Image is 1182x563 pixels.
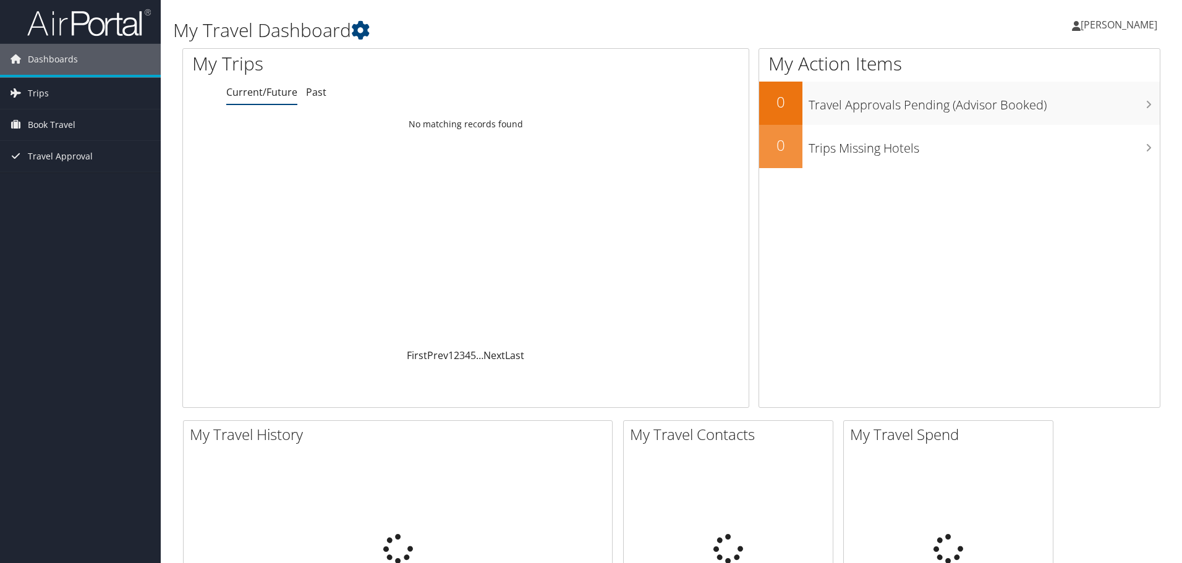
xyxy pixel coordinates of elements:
a: 0Travel Approvals Pending (Advisor Booked) [759,82,1160,125]
h1: My Trips [192,51,504,77]
a: Prev [427,349,448,362]
h3: Travel Approvals Pending (Advisor Booked) [809,90,1160,114]
a: Last [505,349,524,362]
a: First [407,349,427,362]
td: No matching records found [183,113,749,135]
a: Next [483,349,505,362]
a: 2 [454,349,459,362]
h2: 0 [759,91,802,112]
a: Current/Future [226,85,297,99]
h2: My Travel Spend [850,424,1053,445]
img: airportal-logo.png [27,8,151,37]
span: Book Travel [28,109,75,140]
a: 0Trips Missing Hotels [759,125,1160,168]
a: 1 [448,349,454,362]
span: [PERSON_NAME] [1081,18,1157,32]
span: Travel Approval [28,141,93,172]
h3: Trips Missing Hotels [809,133,1160,157]
h1: My Action Items [759,51,1160,77]
span: Trips [28,78,49,109]
a: Past [306,85,326,99]
h2: 0 [759,135,802,156]
h1: My Travel Dashboard [173,17,838,43]
span: Dashboards [28,44,78,75]
a: [PERSON_NAME] [1072,6,1170,43]
h2: My Travel History [190,424,612,445]
a: 3 [459,349,465,362]
span: … [476,349,483,362]
a: 4 [465,349,470,362]
h2: My Travel Contacts [630,424,833,445]
a: 5 [470,349,476,362]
